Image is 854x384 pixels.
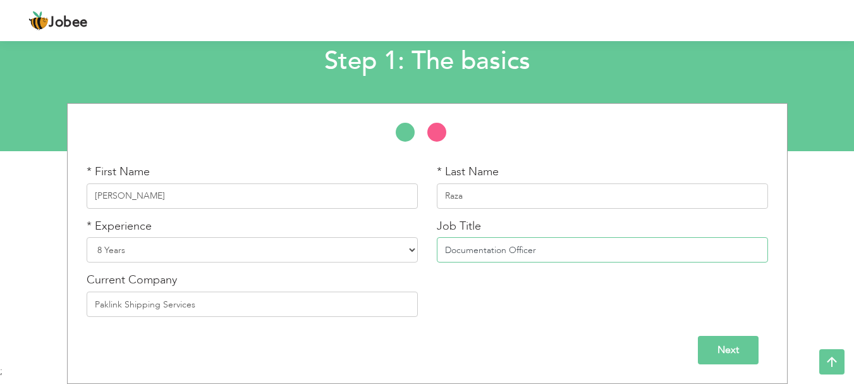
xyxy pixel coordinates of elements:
[87,272,177,288] label: Current Company
[87,218,152,235] label: * Experience
[698,336,759,364] input: Next
[437,164,499,180] label: * Last Name
[28,11,49,31] img: jobee.io
[87,164,150,180] label: * First Name
[116,45,738,78] h2: Step 1: The basics
[437,218,481,235] label: Job Title
[49,16,88,30] span: Jobee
